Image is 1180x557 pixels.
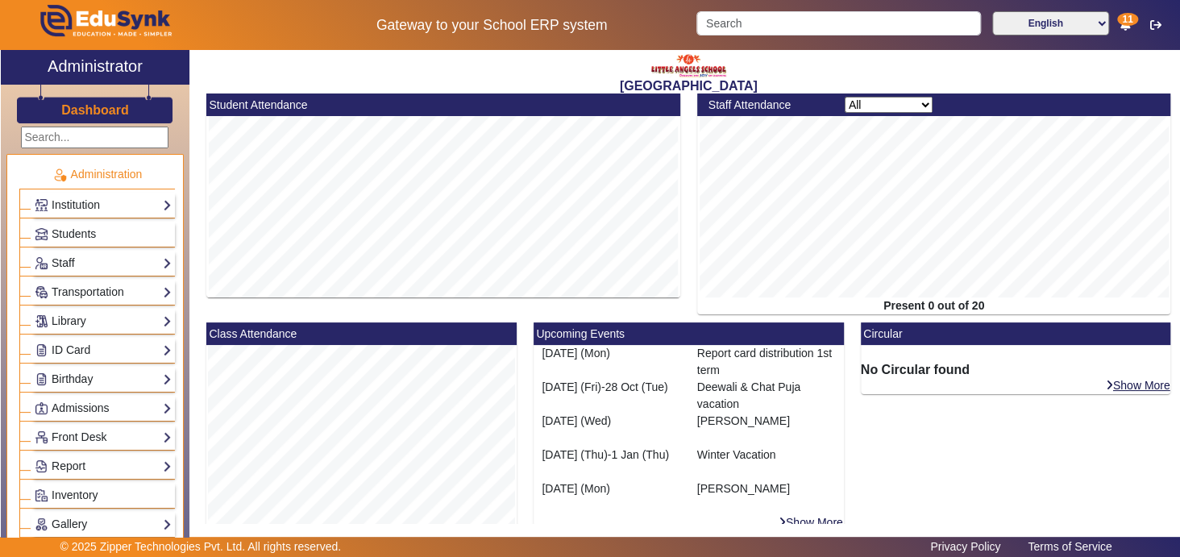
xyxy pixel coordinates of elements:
[542,379,679,396] div: [DATE] (Fri)-28 Oct (Tue)
[35,486,172,505] a: Inventory
[197,78,1179,94] h2: [GEOGRAPHIC_DATA]
[861,362,1171,377] h6: No Circular found
[542,447,679,463] div: [DATE] (Thu)-1 Jan (Thu)
[688,413,843,447] div: [PERSON_NAME]
[35,228,48,240] img: Students.png
[60,538,342,555] p: © 2025 Zipper Technologies Pvt. Ltd. All rights reserved.
[1117,13,1137,26] span: 11
[861,322,1171,345] mat-card-header: Circular
[1,50,189,85] a: Administrator
[1020,536,1120,557] a: Terms of Service
[21,127,168,148] input: Search...
[206,322,517,345] mat-card-header: Class Attendance
[778,515,844,530] a: Show More
[52,488,98,501] span: Inventory
[52,168,67,182] img: Administration.png
[1105,378,1171,393] a: Show More
[700,97,836,114] div: Staff Attendance
[60,102,130,118] a: Dashboard
[922,536,1008,557] a: Privacy Policy
[61,102,129,118] h3: Dashboard
[304,17,679,34] h5: Gateway to your School ERP system
[542,413,679,430] div: [DATE] (Wed)
[48,56,143,76] h2: Administrator
[688,345,843,379] div: Report card distribution 1st term
[697,297,1171,314] div: Present 0 out of 20
[534,322,844,345] mat-card-header: Upcoming Events
[696,11,980,35] input: Search
[648,54,729,78] img: 148785d4-37a3-4db0-a859-892016fb3915
[19,166,175,183] p: Administration
[688,379,843,413] div: Deewali & Chat Puja vacation
[688,447,843,480] div: Winter Vacation
[542,345,679,362] div: [DATE] (Mon)
[35,489,48,501] img: Inventory.png
[688,480,843,514] div: [PERSON_NAME]
[35,225,172,243] a: Students
[52,227,96,240] span: Students
[542,480,679,497] div: [DATE] (Mon)
[206,94,680,116] mat-card-header: Student Attendance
